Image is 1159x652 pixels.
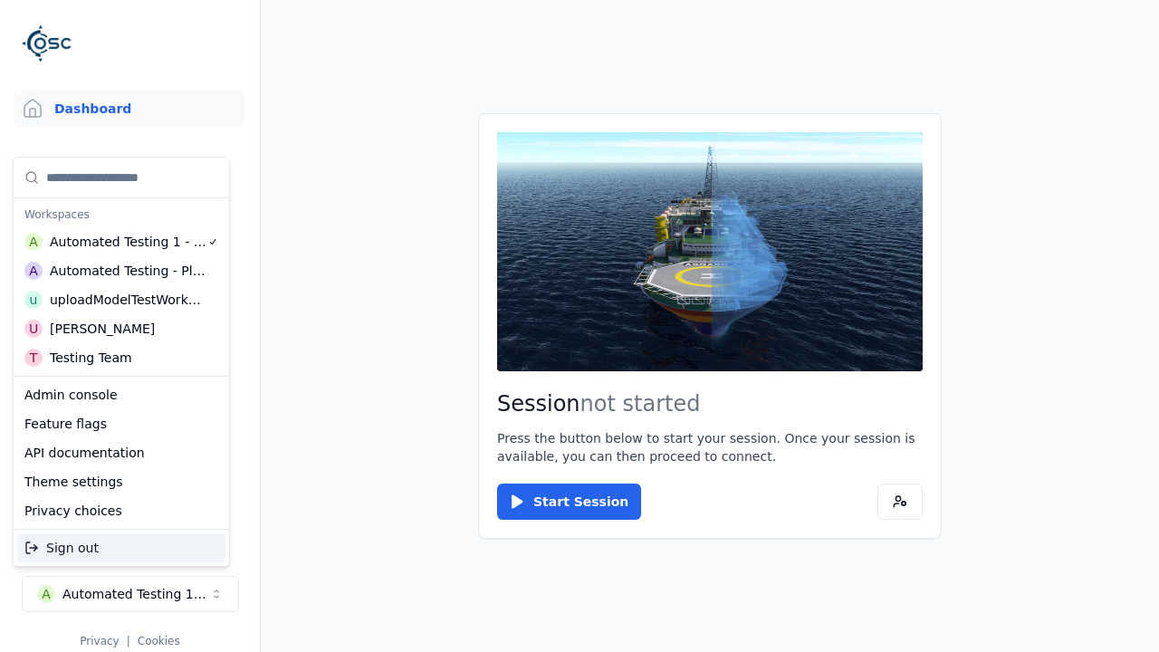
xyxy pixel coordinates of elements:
div: Testing Team [50,349,132,367]
div: Admin console [17,380,225,409]
div: U [24,320,43,338]
div: Sign out [17,533,225,562]
div: API documentation [17,438,225,467]
div: A [24,262,43,280]
div: Theme settings [17,467,225,496]
div: T [24,349,43,367]
div: Privacy choices [17,496,225,525]
div: Suggestions [14,377,229,529]
div: Workspaces [17,202,225,227]
div: [PERSON_NAME] [50,320,155,338]
div: uploadModelTestWorkspace [50,291,206,309]
div: Automated Testing - Playwright [50,262,206,280]
div: Suggestions [14,530,229,566]
div: Automated Testing 1 - Playwright [50,233,207,251]
div: Feature flags [17,409,225,438]
div: A [24,233,43,251]
div: u [24,291,43,309]
div: Suggestions [14,158,229,376]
